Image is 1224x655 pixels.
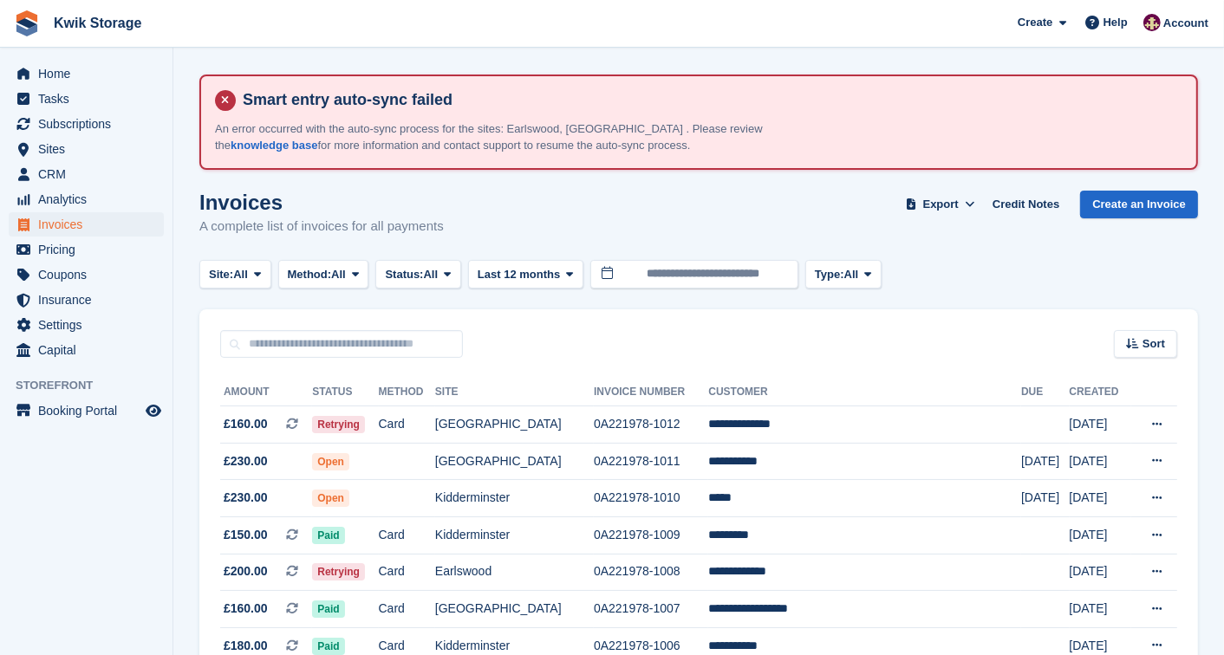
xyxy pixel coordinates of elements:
td: [GEOGRAPHIC_DATA] [435,406,594,444]
td: [DATE] [1070,443,1132,480]
span: £230.00 [224,489,268,507]
img: ellie tragonette [1143,14,1161,31]
td: [DATE] [1070,591,1132,628]
a: menu [9,399,164,423]
button: Last 12 months [468,260,583,289]
span: Pricing [38,237,142,262]
td: [DATE] [1070,480,1132,517]
span: Invoices [38,212,142,237]
th: Invoice Number [594,379,708,406]
span: Storefront [16,377,173,394]
td: 0A221978-1011 [594,443,708,480]
th: Status [312,379,378,406]
span: Analytics [38,187,142,211]
td: [DATE] [1070,406,1132,444]
th: Customer [708,379,1021,406]
a: menu [9,112,164,136]
a: Credit Notes [986,191,1066,219]
span: Last 12 months [478,266,560,283]
span: Site: [209,266,233,283]
span: £160.00 [224,415,268,433]
th: Amount [220,379,312,406]
a: menu [9,187,164,211]
span: Home [38,62,142,86]
a: menu [9,162,164,186]
span: £150.00 [224,526,268,544]
td: 0A221978-1007 [594,591,708,628]
span: CRM [38,162,142,186]
img: stora-icon-8386f47178a22dfd0bd8f6a31ec36ba5ce8667c1dd55bd0f319d3a0aa187defe.svg [14,10,40,36]
a: menu [9,62,164,86]
span: Open [312,453,349,470]
td: Card [379,516,435,554]
span: Account [1163,15,1208,32]
span: Retrying [312,563,365,580]
span: All [424,266,439,283]
span: Coupons [38,263,142,287]
span: Insurance [38,288,142,312]
th: Site [435,379,594,406]
span: Create [1018,14,1052,31]
span: Sort [1143,335,1165,353]
span: Paid [312,600,344,618]
a: menu [9,87,164,111]
th: Due [1021,379,1069,406]
span: £160.00 [224,600,268,618]
td: 0A221978-1008 [594,554,708,591]
td: 0A221978-1012 [594,406,708,444]
span: Export [923,196,959,213]
td: [DATE] [1021,480,1069,517]
span: Retrying [312,416,365,433]
a: menu [9,313,164,337]
p: A complete list of invoices for all payments [199,217,444,237]
button: Status: All [375,260,460,289]
span: Booking Portal [38,399,142,423]
td: 0A221978-1009 [594,516,708,554]
button: Type: All [805,260,882,289]
a: menu [9,263,164,287]
td: Card [379,406,435,444]
a: knowledge base [231,139,317,152]
a: Create an Invoice [1080,191,1198,219]
td: Kidderminster [435,516,594,554]
td: Earlswood [435,554,594,591]
p: An error occurred with the auto-sync process for the sites: Earlswood, [GEOGRAPHIC_DATA] . Please... [215,120,822,154]
th: Method [379,379,435,406]
button: Method: All [278,260,369,289]
span: £230.00 [224,452,268,470]
a: Kwik Storage [47,9,148,37]
th: Created [1070,379,1132,406]
td: [GEOGRAPHIC_DATA] [435,591,594,628]
span: Paid [312,527,344,544]
span: Sites [38,137,142,161]
td: 0A221978-1010 [594,480,708,517]
a: menu [9,212,164,237]
span: All [233,266,248,283]
button: Export [902,191,979,219]
span: Subscriptions [38,112,142,136]
td: [DATE] [1070,554,1132,591]
span: Paid [312,638,344,655]
span: All [844,266,859,283]
td: [DATE] [1021,443,1069,480]
a: Preview store [143,400,164,421]
a: menu [9,237,164,262]
span: Tasks [38,87,142,111]
span: £180.00 [224,637,268,655]
a: menu [9,137,164,161]
span: £200.00 [224,562,268,580]
button: Site: All [199,260,271,289]
h1: Invoices [199,191,444,214]
span: Capital [38,338,142,362]
span: Settings [38,313,142,337]
span: Help [1104,14,1128,31]
a: menu [9,288,164,312]
h4: Smart entry auto-sync failed [236,90,1182,110]
span: Type: [815,266,844,283]
span: Method: [288,266,332,283]
span: Open [312,490,349,507]
td: [DATE] [1070,516,1132,554]
span: All [331,266,346,283]
span: Status: [385,266,423,283]
td: Card [379,591,435,628]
